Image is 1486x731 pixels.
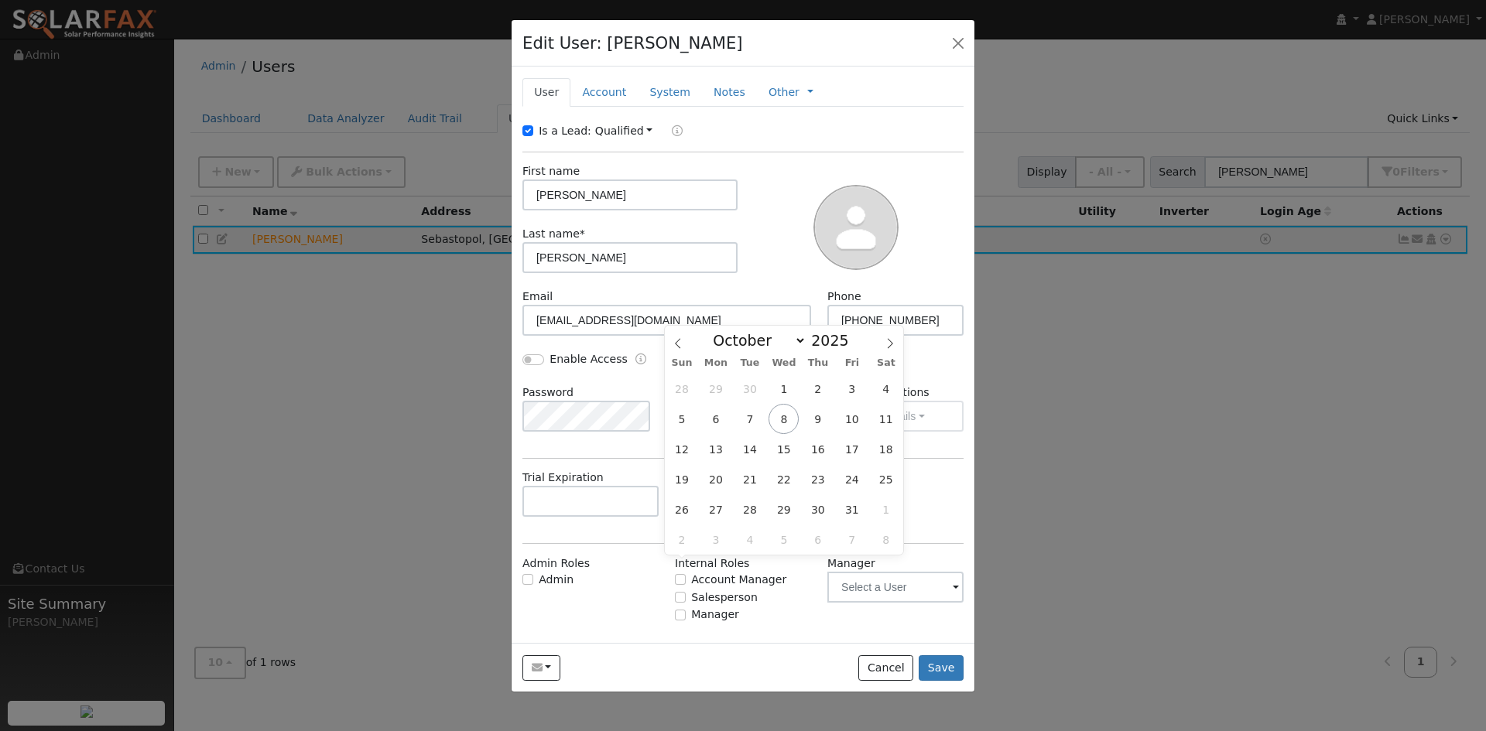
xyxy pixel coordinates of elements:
[769,374,799,404] span: October 1, 2025
[803,404,833,434] span: October 9, 2025
[699,358,733,368] span: Mon
[675,574,686,585] input: Account Manager
[837,434,867,464] span: October 17, 2025
[827,289,861,305] label: Phone
[700,374,731,404] span: September 29, 2025
[801,358,835,368] span: Thu
[522,574,533,585] input: Admin
[837,404,867,434] span: October 10, 2025
[666,494,697,524] span: October 26, 2025
[638,78,702,107] a: System
[734,404,765,434] span: October 7, 2025
[769,464,799,494] span: October 22, 2025
[522,125,533,136] input: Is a Lead:
[837,524,867,555] span: November 7, 2025
[675,610,686,620] input: Manager
[675,555,749,572] label: Internal Roles
[837,464,867,494] span: October 24, 2025
[700,494,731,524] span: October 27, 2025
[769,524,799,555] span: November 5, 2025
[871,464,901,494] span: October 25, 2025
[734,494,765,524] span: October 28, 2025
[827,555,875,572] label: Manager
[666,404,697,434] span: October 5, 2025
[803,464,833,494] span: October 23, 2025
[666,464,697,494] span: October 19, 2025
[871,524,901,555] span: November 8, 2025
[666,434,697,464] span: October 12, 2025
[700,404,731,434] span: October 6, 2025
[803,524,833,555] span: November 6, 2025
[769,434,799,464] span: October 15, 2025
[522,78,570,107] a: User
[570,78,638,107] a: Account
[700,464,731,494] span: October 20, 2025
[919,655,964,681] button: Save
[522,163,580,179] label: First name
[734,464,765,494] span: October 21, 2025
[691,589,758,606] label: Salesperson
[522,470,604,486] label: Trial Expiration
[702,78,757,107] a: Notes
[806,332,862,349] input: Year
[522,31,743,56] h4: Edit User: [PERSON_NAME]
[691,572,786,588] label: Account Manager
[666,524,697,555] span: November 2, 2025
[550,351,628,367] label: Enable Access
[522,289,553,305] label: Email
[734,524,765,555] span: November 4, 2025
[733,358,767,368] span: Tue
[705,331,806,350] select: Month
[858,655,913,681] button: Cancel
[835,358,869,368] span: Fri
[767,358,801,368] span: Wed
[929,640,964,656] div: Stats
[675,592,686,603] input: Salesperson
[660,123,683,141] a: Lead
[837,494,867,524] span: October 31, 2025
[871,434,901,464] span: October 18, 2025
[803,374,833,404] span: October 2, 2025
[522,384,574,401] label: Password
[665,358,699,368] span: Sun
[871,494,901,524] span: November 1, 2025
[871,404,901,434] span: October 11, 2025
[595,125,653,137] a: Qualified
[691,606,739,623] label: Manager
[522,226,585,242] label: Last name
[734,374,765,404] span: September 30, 2025
[803,434,833,464] span: October 16, 2025
[734,434,765,464] span: October 14, 2025
[803,494,833,524] span: October 30, 2025
[522,555,590,572] label: Admin Roles
[666,374,697,404] span: September 28, 2025
[871,374,901,404] span: October 4, 2025
[522,655,560,681] button: tandefrick@gmail.com
[769,494,799,524] span: October 29, 2025
[700,524,731,555] span: November 3, 2025
[869,358,903,368] span: Sat
[539,123,591,139] label: Is a Lead:
[769,404,799,434] span: October 8, 2025
[580,227,585,240] span: Required
[769,84,799,101] a: Other
[700,434,731,464] span: October 13, 2025
[539,572,574,588] label: Admin
[635,351,646,369] a: Enable Access
[827,572,964,603] input: Select a User
[837,374,867,404] span: October 3, 2025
